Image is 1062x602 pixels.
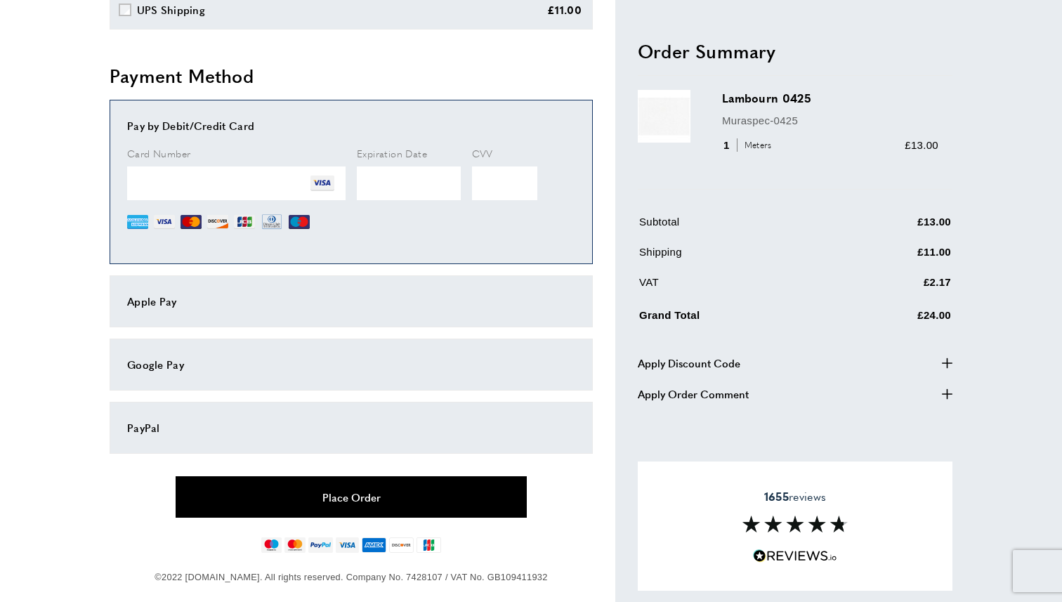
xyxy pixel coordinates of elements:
[357,166,461,200] iframe: Secure Credit Card Frame - Expiration Date
[155,572,547,582] span: ©2022 [DOMAIN_NAME]. All rights reserved. Company No. 7428107 / VAT No. GB109411932
[176,476,527,518] button: Place Order
[639,243,839,270] td: Shipping
[841,243,951,270] td: £11.00
[639,273,839,301] td: VAT
[547,1,582,18] div: £11.00
[841,303,951,334] td: £24.00
[389,537,414,553] img: discover
[127,293,575,310] div: Apple Pay
[638,38,952,63] h2: Order Summary
[110,63,593,89] h2: Payment Method
[722,136,776,153] div: 1
[207,211,228,233] img: DI.png
[137,1,206,18] div: UPS Shipping
[181,211,202,233] img: MC.png
[638,90,690,143] img: Lambourn 0425
[764,490,826,504] span: reviews
[127,356,575,373] div: Google Pay
[234,211,255,233] img: JCB.png
[417,537,441,553] img: jcb
[737,138,775,152] span: Meters
[127,419,575,436] div: PayPal
[638,354,740,371] span: Apply Discount Code
[742,516,848,532] img: Reviews section
[154,211,175,233] img: VI.png
[753,549,837,563] img: Reviews.io 5 stars
[905,138,938,150] span: £13.00
[841,213,951,240] td: £13.00
[639,213,839,240] td: Subtotal
[638,385,749,402] span: Apply Order Comment
[261,211,283,233] img: DN.png
[722,90,938,106] h3: Lambourn 0425
[261,537,282,553] img: maestro
[639,303,839,334] td: Grand Total
[127,166,346,200] iframe: Secure Credit Card Frame - Credit Card Number
[127,117,575,134] div: Pay by Debit/Credit Card
[357,146,427,160] span: Expiration Date
[764,488,789,504] strong: 1655
[284,537,305,553] img: mastercard
[289,211,310,233] img: MI.png
[127,211,148,233] img: AE.png
[362,537,386,553] img: american-express
[336,537,359,553] img: visa
[472,166,537,200] iframe: Secure Credit Card Frame - CVV
[308,537,333,553] img: paypal
[722,112,938,129] p: Muraspec-0425
[472,146,493,160] span: CVV
[841,273,951,301] td: £2.17
[310,171,334,195] img: VI.png
[127,146,190,160] span: Card Number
